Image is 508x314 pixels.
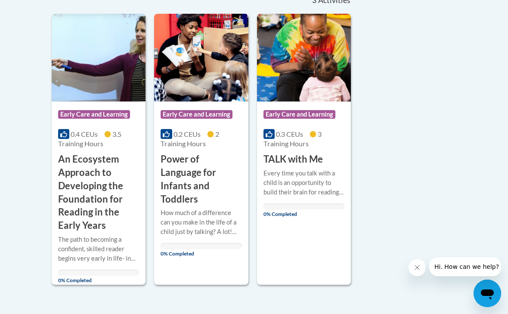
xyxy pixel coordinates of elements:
a: Course LogoEarly Care and Learning0.3 CEUs3 Training Hours TALK with MeEvery time you talk with a... [257,14,351,285]
img: Course Logo [257,14,351,102]
iframe: Message from company [429,257,501,276]
h3: TALK with Me [263,153,323,166]
img: Course Logo [154,14,248,102]
span: 0.3 CEUs [276,130,303,138]
div: Every time you talk with a child is an opportunity to build their brain for reading, no matter ho... [263,169,344,197]
span: Early Care and Learning [58,110,130,119]
img: Course Logo [52,14,146,102]
span: Early Care and Learning [161,110,232,119]
div: How much of a difference can you make in the life of a child just by talking? A lot! You can help... [161,208,242,237]
iframe: Button to launch messaging window [474,280,501,307]
span: Early Care and Learning [263,110,335,119]
a: Course LogoEarly Care and Learning0.2 CEUs2 Training Hours Power of Language for Infants and Todd... [154,14,248,285]
iframe: Close message [409,259,426,276]
h3: An Ecosystem Approach to Developing the Foundation for Reading in the Early Years [58,153,139,232]
h3: Power of Language for Infants and Toddlers [161,153,242,206]
a: Course LogoEarly Care and Learning0.4 CEUs3.5 Training Hours An Ecosystem Approach to Developing ... [52,14,146,285]
span: 0.2 CEUs [173,130,201,138]
div: The path to becoming a confident, skilled reader begins very early in life- in fact, even before ... [58,235,139,263]
span: 0.4 CEUs [71,130,98,138]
